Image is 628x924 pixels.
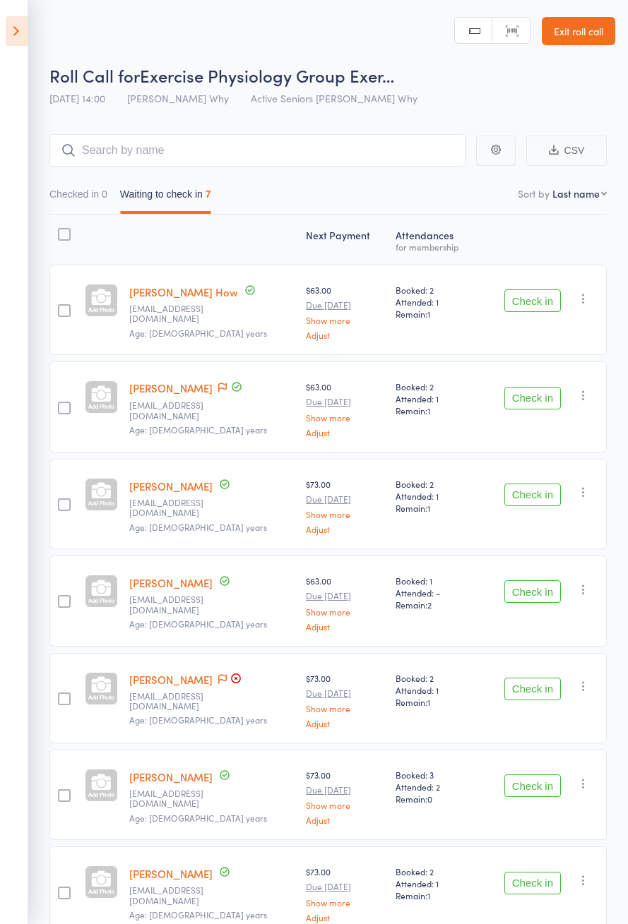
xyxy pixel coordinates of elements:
button: Waiting to check in7 [120,181,211,214]
a: Adjust [306,719,384,728]
span: Remain: [396,502,473,514]
a: Exit roll call [542,17,615,45]
small: Frankp2341@gmail.com [129,594,221,615]
span: Remain: [396,889,473,901]
a: Show more [306,316,384,325]
small: Due [DATE] [306,494,384,504]
div: $73.00 [306,865,384,921]
span: Attended: 1 [396,877,473,889]
small: juliawoolfall.jw@gmail.com [129,885,221,906]
div: Atten­dances [390,221,478,258]
div: Next Payment [300,221,390,258]
small: Due [DATE] [306,591,384,601]
button: Check in [504,872,561,894]
small: Due [DATE] [306,785,384,795]
button: Check in [504,484,561,506]
a: [PERSON_NAME] [129,672,213,687]
span: Age: [DEMOGRAPHIC_DATA] years [129,424,267,436]
span: Age: [DEMOGRAPHIC_DATA] years [129,908,267,920]
span: Age: [DEMOGRAPHIC_DATA] years [129,327,267,339]
span: [DATE] 14:00 [49,91,105,105]
a: Show more [306,704,384,713]
small: Due [DATE] [306,300,384,310]
span: [PERSON_NAME] Why [127,91,229,105]
span: Age: [DEMOGRAPHIC_DATA] years [129,521,267,533]
span: 1 [427,696,430,708]
div: for membership [396,242,473,251]
small: Due [DATE] [306,397,384,407]
span: Booked: 2 [396,865,473,877]
span: Booked: 2 [396,478,473,490]
span: Roll Call for [49,64,140,87]
span: Age: [DEMOGRAPHIC_DATA] years [129,812,267,824]
div: $63.00 [306,380,384,436]
span: Active Seniors [PERSON_NAME] Why [251,91,417,105]
a: [PERSON_NAME] [129,479,213,493]
span: Attended: - [396,587,473,599]
a: Show more [306,607,384,616]
div: 7 [206,188,211,200]
span: Attended: 1 [396,490,473,502]
button: Check in [504,580,561,603]
a: [PERSON_NAME] [129,866,213,881]
span: 1 [427,308,430,320]
a: [PERSON_NAME] [129,769,213,784]
a: Show more [306,510,384,519]
span: Booked: 2 [396,380,473,392]
span: Booked: 3 [396,769,473,781]
span: Age: [DEMOGRAPHIC_DATA] years [129,714,267,726]
span: Attended: 1 [396,296,473,308]
a: [PERSON_NAME] [129,380,213,395]
span: Remain: [396,404,473,416]
input: Search by name [49,134,466,167]
span: Age: [DEMOGRAPHIC_DATA] years [129,618,267,630]
small: Due [DATE] [306,882,384,892]
span: 1 [427,502,430,514]
span: 2 [427,599,432,611]
a: Adjust [306,913,384,922]
span: Booked: 2 [396,284,473,296]
small: margaretmpeach@gmail.com [129,498,221,518]
button: Check in [504,774,561,797]
span: Remain: [396,793,473,805]
small: sergentc2014@outlook.com [129,788,221,809]
span: 0 [427,793,432,805]
span: Attended: 2 [396,781,473,793]
span: Remain: [396,696,473,708]
div: $73.00 [306,769,384,824]
button: Check in [504,387,561,409]
span: Booked: 1 [396,575,473,587]
a: Show more [306,413,384,422]
button: Checked in0 [49,181,107,214]
span: Attended: 1 [396,684,473,696]
span: Attended: 1 [396,392,473,404]
div: $63.00 [306,575,384,630]
small: lsergent44@gmail.com [129,691,221,712]
a: Show more [306,898,384,907]
button: CSV [526,136,607,166]
div: $73.00 [306,478,384,534]
a: Adjust [306,330,384,340]
span: 1 [427,889,430,901]
span: Booked: 2 [396,672,473,684]
span: Remain: [396,599,473,611]
span: Remain: [396,308,473,320]
a: Adjust [306,815,384,824]
a: [PERSON_NAME] How [129,284,238,299]
a: Adjust [306,524,384,534]
div: 0 [102,188,107,200]
small: Due [DATE] [306,688,384,698]
small: jhtf01@gmail.com [129,304,221,324]
a: Adjust [306,428,384,437]
div: $63.00 [306,284,384,340]
a: Show more [306,800,384,810]
button: Check in [504,678,561,700]
span: Exercise Physiology Group Exer… [140,64,394,87]
div: $73.00 [306,672,384,728]
small: evelynkillick@gmail.com [129,400,221,421]
label: Sort by [518,186,550,200]
div: Last name [552,186,600,200]
span: 1 [427,404,430,416]
button: Check in [504,289,561,312]
a: [PERSON_NAME] [129,575,213,590]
